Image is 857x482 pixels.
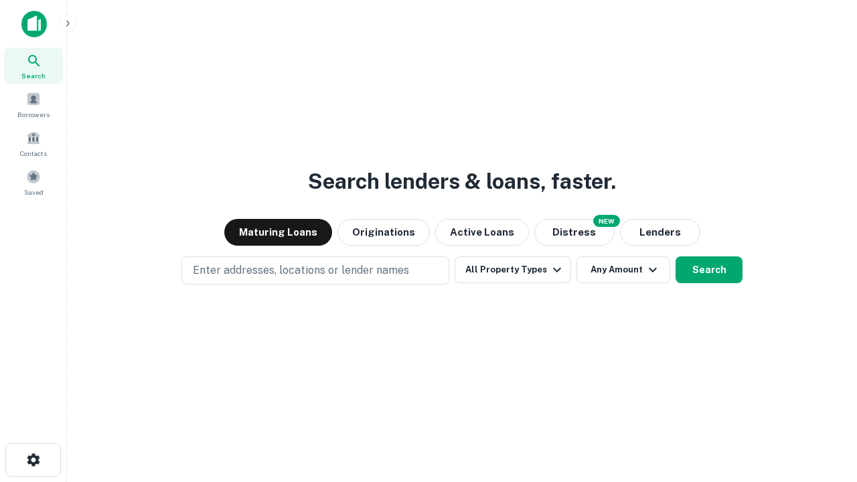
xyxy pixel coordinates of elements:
[20,148,47,159] span: Contacts
[21,11,47,37] img: capitalize-icon.png
[181,256,449,285] button: Enter addresses, locations or lender names
[4,125,63,161] a: Contacts
[620,219,700,246] button: Lenders
[4,48,63,84] a: Search
[308,165,616,197] h3: Search lenders & loans, faster.
[593,215,620,227] div: NEW
[534,219,615,246] button: Search distressed loans with lien and other non-mortgage details.
[676,256,743,283] button: Search
[576,256,670,283] button: Any Amount
[455,256,571,283] button: All Property Types
[224,219,332,246] button: Maturing Loans
[790,375,857,439] iframe: Chat Widget
[193,262,409,278] p: Enter addresses, locations or lender names
[337,219,430,246] button: Originations
[17,109,50,120] span: Borrowers
[4,86,63,123] a: Borrowers
[24,187,44,197] span: Saved
[4,164,63,200] a: Saved
[21,70,46,81] span: Search
[435,219,529,246] button: Active Loans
